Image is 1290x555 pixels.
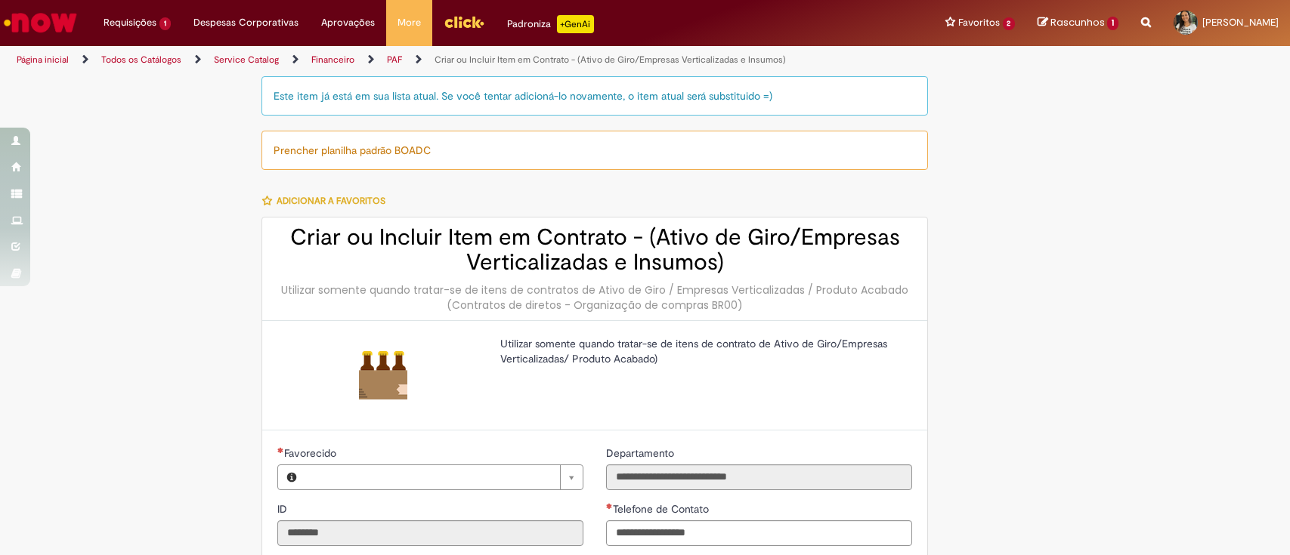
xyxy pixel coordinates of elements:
[17,54,69,66] a: Página inicial
[261,185,394,217] button: Adicionar a Favoritos
[321,15,375,30] span: Aprovações
[159,17,171,30] span: 1
[277,282,912,313] div: Utilizar somente quando tratar-se de itens de contratos de Ativo de Giro / Empresas Verticalizada...
[261,131,928,170] div: Prencher planilha padrão BOADC
[507,15,594,33] div: Padroniza
[101,54,181,66] a: Todos os Catálogos
[606,464,912,490] input: Departamento
[277,195,385,207] span: Adicionar a Favoritos
[444,11,484,33] img: click_logo_yellow_360x200.png
[193,15,299,30] span: Despesas Corporativas
[2,8,79,38] img: ServiceNow
[958,15,1000,30] span: Favoritos
[277,501,290,516] label: Somente leitura - ID
[606,446,677,460] span: Somente leitura - Departamento
[214,54,279,66] a: Service Catalog
[284,446,339,460] span: Necessários - Favorecido
[606,503,613,509] span: Obrigatório Preenchido
[277,502,290,516] span: Somente leitura - ID
[500,336,901,366] p: Utilizar somente quando tratar-se de itens de contrato de Ativo de Giro/Empresas Verticalizadas/ ...
[277,225,912,275] h2: Criar ou Incluir Item em Contrato - (Ativo de Giro/Empresas Verticalizadas e Insumos)
[1003,17,1016,30] span: 2
[11,46,849,74] ul: Trilhas de página
[1202,16,1279,29] span: [PERSON_NAME]
[387,54,402,66] a: PAF
[435,54,786,66] a: Criar ou Incluir Item em Contrato - (Ativo de Giro/Empresas Verticalizadas e Insumos)
[104,15,156,30] span: Requisições
[261,76,928,116] div: Este item já está em sua lista atual. Se você tentar adicioná-lo novamente, o item atual será sub...
[557,15,594,33] p: +GenAi
[311,54,354,66] a: Financeiro
[359,351,407,399] img: Criar ou Incluir Item em Contrato - (Ativo de Giro/Empresas Verticalizadas e Insumos)
[606,446,677,461] label: Somente leitura - Departamento
[305,465,583,489] a: Limpar campo Favorecido
[277,447,284,453] span: Necessários
[277,520,583,546] input: ID
[606,520,912,546] input: Telefone de Contato
[1050,15,1105,29] span: Rascunhos
[398,15,421,30] span: More
[1038,16,1118,30] a: Rascunhos
[1107,17,1118,30] span: 1
[613,502,712,516] span: Telefone de Contato
[278,465,305,489] button: Favorecido, Visualizar este registro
